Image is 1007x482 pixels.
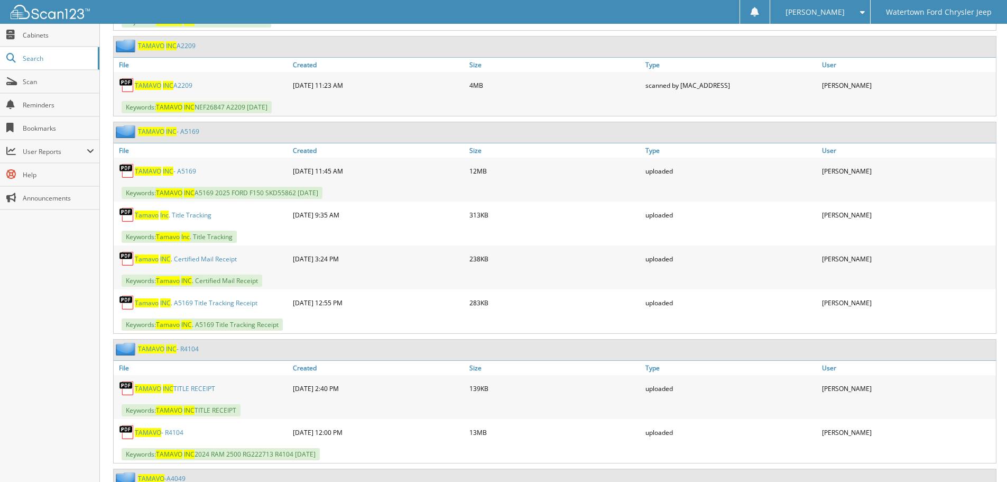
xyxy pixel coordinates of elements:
div: [DATE] 12:00 PM [290,422,467,443]
div: [DATE] 11:45 AM [290,160,467,181]
div: 12MB [467,160,643,181]
span: Inc [160,211,169,220]
a: TAMAVO- R4104 [135,428,183,437]
a: TAMAVO INC- A5169 [138,127,199,136]
img: PDF.png [119,77,135,93]
div: 238KB [467,248,643,269]
div: scanned by [MAC_ADDRESS] [643,75,819,96]
span: Cabinets [23,31,94,40]
span: Watertown Ford Chrysler Jeep [886,9,992,15]
a: User [819,361,996,375]
span: Keywords: . Title Tracking [122,231,237,243]
span: Search [23,54,93,63]
a: Size [467,58,643,72]
span: TAMAVO [156,406,182,415]
span: Tamavo [156,232,180,241]
img: PDF.png [119,380,135,396]
div: [DATE] 11:23 AM [290,75,467,96]
img: PDF.png [119,295,135,311]
a: Created [290,361,467,375]
a: Type [643,143,819,158]
a: Tamavo INC. A5169 Title Tracking Receipt [135,298,257,307]
a: TAMAVO INCA2209 [135,81,192,90]
span: [PERSON_NAME] [786,9,845,15]
div: 313KB [467,204,643,225]
span: TAMAVO [156,188,182,197]
span: Keywords: . Certified Mail Receipt [122,275,262,287]
div: [PERSON_NAME] [819,248,996,269]
a: Size [467,143,643,158]
div: [DATE] 9:35 AM [290,204,467,225]
span: Bookmarks [23,124,94,133]
span: INC [166,344,177,353]
span: INC [163,384,173,393]
span: Keywords: TITLE RECEIPT [122,404,241,416]
div: [PERSON_NAME] [819,75,996,96]
div: [DATE] 12:55 PM [290,292,467,313]
span: Tamavo [156,276,180,285]
span: Tamavo [135,254,159,263]
a: Created [290,143,467,158]
span: TAMAVO [138,127,164,136]
span: INC [181,320,192,329]
iframe: Chat Widget [954,431,1007,482]
span: INC [160,254,171,263]
a: File [114,361,290,375]
img: scan123-logo-white.svg [11,5,90,19]
div: 139KB [467,378,643,399]
div: [PERSON_NAME] [819,422,996,443]
span: Announcements [23,194,94,203]
div: uploaded [643,378,819,399]
a: Tamavo Inc. Title Tracking [135,211,211,220]
img: folder2.png [116,342,138,356]
div: 4MB [467,75,643,96]
div: [PERSON_NAME] [819,292,996,313]
a: TAMAVO INCTITLE RECEIPT [135,384,215,393]
a: TAMAVO INCA2209 [138,41,196,50]
span: TAMAVO [135,81,161,90]
span: Tamavo [135,211,159,220]
img: PDF.png [119,251,135,267]
span: Scan [23,77,94,86]
span: TAMAVO [135,428,161,437]
div: uploaded [643,204,819,225]
span: INC [160,298,171,307]
span: Help [23,170,94,179]
a: TAMAVO INC- A5169 [135,167,196,176]
a: Tamavo INC. Certified Mail Receipt [135,254,237,263]
a: File [114,143,290,158]
span: Reminders [23,101,94,110]
span: INC [166,41,177,50]
span: INC [166,127,177,136]
a: Type [643,361,819,375]
span: INC [181,276,192,285]
a: User [819,143,996,158]
img: PDF.png [119,207,135,223]
div: [PERSON_NAME] [819,160,996,181]
div: 283KB [467,292,643,313]
span: Keywords: A5169 2025 FORD F150 SKD55862 [DATE] [122,187,322,199]
span: INC [163,81,173,90]
span: INC [184,406,195,415]
a: Created [290,58,467,72]
span: Tamavo [156,320,180,329]
div: [DATE] 2:40 PM [290,378,467,399]
span: INC [184,188,195,197]
div: uploaded [643,422,819,443]
span: TAMAVO [135,167,161,176]
span: Keywords: . A5169 Title Tracking Receipt [122,319,283,331]
div: [PERSON_NAME] [819,378,996,399]
img: PDF.png [119,163,135,179]
div: [DATE] 3:24 PM [290,248,467,269]
span: Keywords: 2024 RAM 2500 RG222713 R4104 [DATE] [122,448,320,460]
span: Inc [181,232,190,241]
span: INC [184,103,195,112]
span: TAMAVO [135,384,161,393]
span: INC [163,167,173,176]
div: uploaded [643,292,819,313]
span: TAMAVO [156,450,182,459]
img: folder2.png [116,125,138,138]
span: INC [184,450,195,459]
img: PDF.png [119,424,135,440]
